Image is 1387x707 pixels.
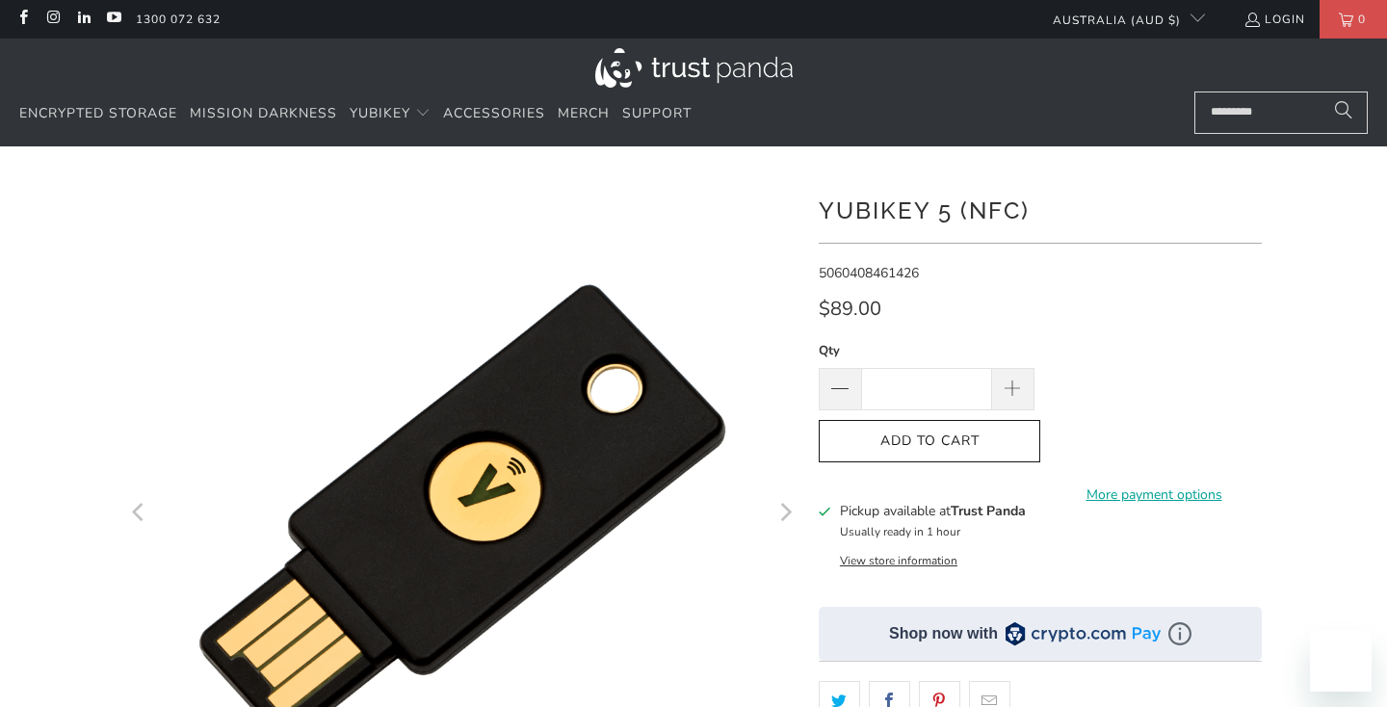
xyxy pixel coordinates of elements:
[819,340,1034,361] label: Qty
[840,501,1026,521] h3: Pickup available at
[622,104,692,122] span: Support
[819,296,881,322] span: $89.00
[19,92,692,137] nav: Translation missing: en.navigation.header.main_nav
[819,264,919,282] span: 5060408461426
[1046,484,1262,506] a: More payment options
[350,92,431,137] summary: YubiKey
[443,104,545,122] span: Accessories
[840,553,957,568] button: View store information
[622,92,692,137] a: Support
[558,104,610,122] span: Merch
[1310,630,1372,692] iframe: Button to launch messaging window
[44,12,61,27] a: Trust Panda Australia on Instagram
[190,104,337,122] span: Mission Darkness
[840,524,960,539] small: Usually ready in 1 hour
[819,190,1262,228] h1: YubiKey 5 (NFC)
[105,12,121,27] a: Trust Panda Australia on YouTube
[350,104,410,122] span: YubiKey
[1194,92,1368,134] input: Search...
[889,623,998,644] div: Shop now with
[443,92,545,137] a: Accessories
[136,9,221,30] a: 1300 072 632
[558,92,610,137] a: Merch
[19,104,177,122] span: Encrypted Storage
[1320,92,1368,134] button: Search
[595,48,793,88] img: Trust Panda Australia
[1243,9,1305,30] a: Login
[14,12,31,27] a: Trust Panda Australia on Facebook
[19,92,177,137] a: Encrypted Storage
[839,433,1020,450] span: Add to Cart
[75,12,92,27] a: Trust Panda Australia on LinkedIn
[819,420,1040,463] button: Add to Cart
[951,502,1026,520] b: Trust Panda
[190,92,337,137] a: Mission Darkness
